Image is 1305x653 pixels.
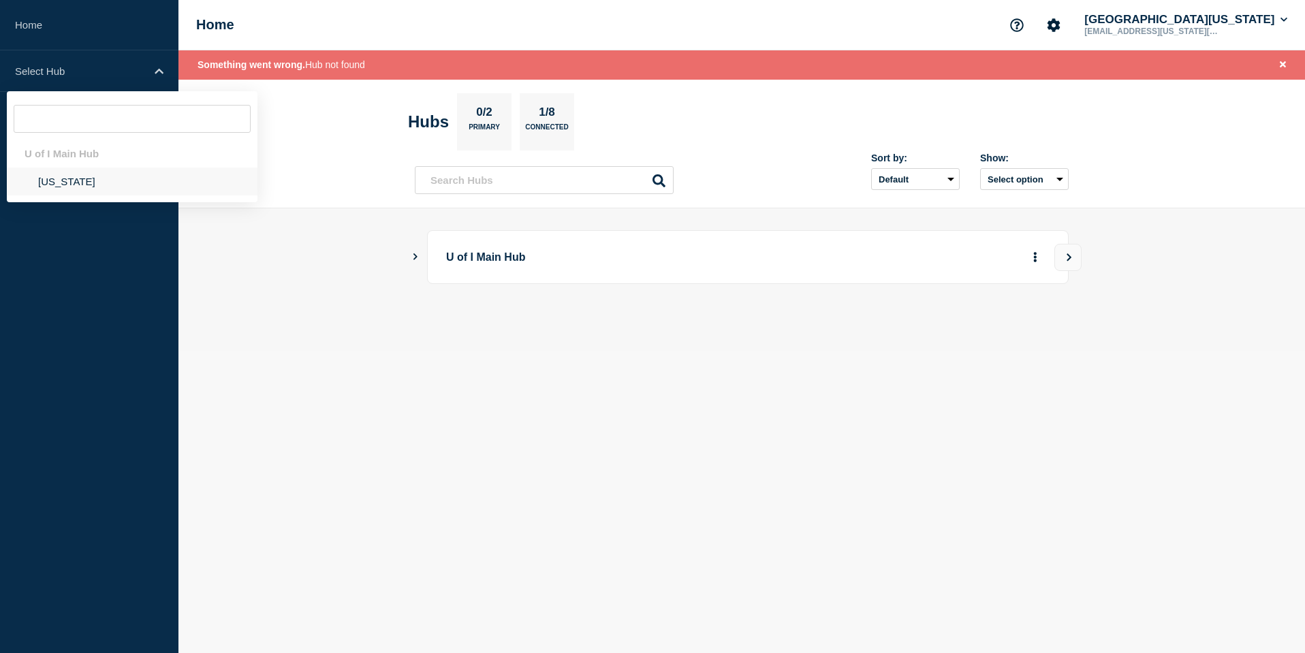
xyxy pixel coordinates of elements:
[534,106,561,123] p: 1/8
[198,59,365,70] span: Hub not found
[1082,27,1223,36] p: [EMAIL_ADDRESS][US_STATE][DOMAIN_NAME]
[412,252,419,262] button: Show Connected Hubs
[525,123,568,138] p: Connected
[1026,244,1044,270] button: More actions
[871,168,960,190] select: Sort by
[980,153,1069,163] div: Show:
[415,166,674,194] input: Search Hubs
[469,123,500,138] p: Primary
[1003,11,1031,39] button: Support
[196,17,234,33] h1: Home
[1274,57,1291,73] button: Close banner
[198,59,305,70] span: Something went wrong.
[871,153,960,163] div: Sort by:
[1039,11,1068,39] button: Account settings
[408,112,449,131] h2: Hubs
[1054,244,1082,271] button: View
[471,106,498,123] p: 0/2
[7,168,257,195] li: [US_STATE]
[1082,13,1290,27] button: [GEOGRAPHIC_DATA][US_STATE]
[15,65,146,77] p: Select Hub
[980,168,1069,190] button: Select option
[7,140,257,168] div: U of I Main Hub
[446,244,823,270] p: U of I Main Hub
